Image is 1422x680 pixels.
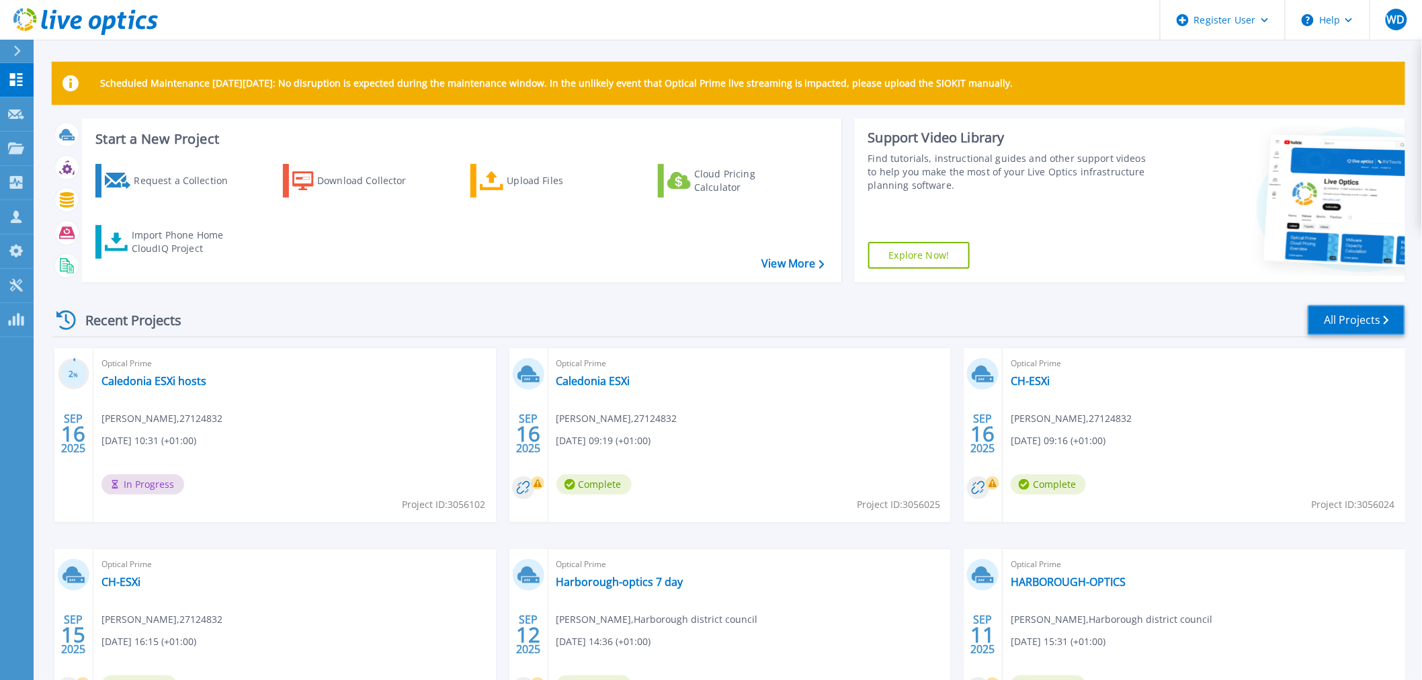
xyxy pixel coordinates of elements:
a: All Projects [1308,305,1405,335]
a: Download Collector [283,164,433,198]
span: Optical Prime [1011,557,1397,572]
div: SEP 2025 [515,409,541,458]
a: Cloud Pricing Calculator [658,164,808,198]
span: [PERSON_NAME] , 27124832 [101,411,222,426]
span: Project ID: 3056102 [403,497,486,512]
div: Request a Collection [134,167,241,194]
span: 12 [516,629,540,640]
div: Find tutorials, instructional guides and other support videos to help you make the most of your L... [868,152,1151,192]
span: Complete [1011,474,1086,495]
span: 16 [61,428,85,439]
h3: Start a New Project [95,132,824,146]
div: SEP 2025 [515,610,541,659]
div: SEP 2025 [970,610,996,659]
span: % [73,371,78,378]
a: Caledonia ESXi [556,374,630,388]
a: Upload Files [470,164,620,198]
span: 11 [971,629,995,640]
div: SEP 2025 [60,610,86,659]
a: HARBOROUGH-OPTICS [1011,575,1126,589]
span: [PERSON_NAME] , 27124832 [556,411,677,426]
div: Recent Projects [52,304,200,337]
span: 15 [61,629,85,640]
a: CH-ESXi [1011,374,1050,388]
span: Optical Prime [556,356,943,371]
span: Optical Prime [101,557,488,572]
span: Optical Prime [556,557,943,572]
a: CH-ESXi [101,575,140,589]
span: Optical Prime [1011,356,1397,371]
a: View More [761,257,824,270]
a: Request a Collection [95,164,245,198]
div: Upload Files [507,167,615,194]
a: Harborough-optics 7 day [556,575,683,589]
span: [DATE] 16:15 (+01:00) [101,634,196,649]
div: Import Phone Home CloudIQ Project [132,228,237,255]
span: Project ID: 3056024 [1312,497,1395,512]
div: SEP 2025 [970,409,996,458]
p: Scheduled Maintenance [DATE][DATE]: No disruption is expected during the maintenance window. In t... [100,78,1013,89]
span: [PERSON_NAME] , Harborough district council [556,612,758,627]
span: 16 [971,428,995,439]
span: [PERSON_NAME] , 27124832 [101,612,222,627]
a: Caledonia ESXi hosts [101,374,206,388]
span: [DATE] 09:19 (+01:00) [556,433,651,448]
span: [DATE] 14:36 (+01:00) [556,634,651,649]
span: WD [1387,14,1405,25]
div: Cloud Pricing Calculator [694,167,802,194]
span: Project ID: 3056025 [857,497,940,512]
span: [DATE] 10:31 (+01:00) [101,433,196,448]
span: [DATE] 09:16 (+01:00) [1011,433,1105,448]
span: [PERSON_NAME] , 27124832 [1011,411,1132,426]
span: [DATE] 15:31 (+01:00) [1011,634,1105,649]
span: Optical Prime [101,356,488,371]
span: In Progress [101,474,184,495]
span: 16 [516,428,540,439]
h3: 2 [58,367,89,382]
div: Download Collector [317,167,425,194]
a: Explore Now! [868,242,970,269]
div: SEP 2025 [60,409,86,458]
div: Support Video Library [868,129,1151,146]
span: Complete [556,474,632,495]
span: [PERSON_NAME] , Harborough district council [1011,612,1212,627]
